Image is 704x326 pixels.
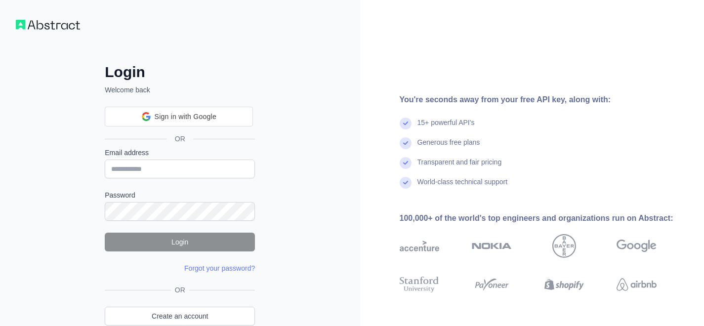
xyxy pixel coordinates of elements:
[155,112,216,122] span: Sign in with Google
[400,157,412,169] img: check mark
[472,234,512,258] img: nokia
[417,137,480,157] div: Generous free plans
[400,118,412,129] img: check mark
[417,118,475,137] div: 15+ powerful API's
[400,94,689,106] div: You're seconds away from your free API key, along with:
[105,63,255,81] h2: Login
[105,148,255,158] label: Email address
[400,177,412,189] img: check mark
[617,234,657,258] img: google
[105,107,253,126] div: Sign in with Google
[552,234,576,258] img: bayer
[472,275,512,294] img: payoneer
[400,275,440,294] img: stanford university
[544,275,584,294] img: shopify
[105,190,255,200] label: Password
[105,85,255,95] p: Welcome back
[184,264,255,272] a: Forgot your password?
[400,137,412,149] img: check mark
[105,307,255,326] a: Create an account
[417,157,502,177] div: Transparent and fair pricing
[16,20,80,30] img: Workflow
[400,212,689,224] div: 100,000+ of the world's top engineers and organizations run on Abstract:
[417,177,508,197] div: World-class technical support
[617,275,657,294] img: airbnb
[105,233,255,251] button: Login
[171,285,189,295] span: OR
[167,134,193,144] span: OR
[400,234,440,258] img: accenture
